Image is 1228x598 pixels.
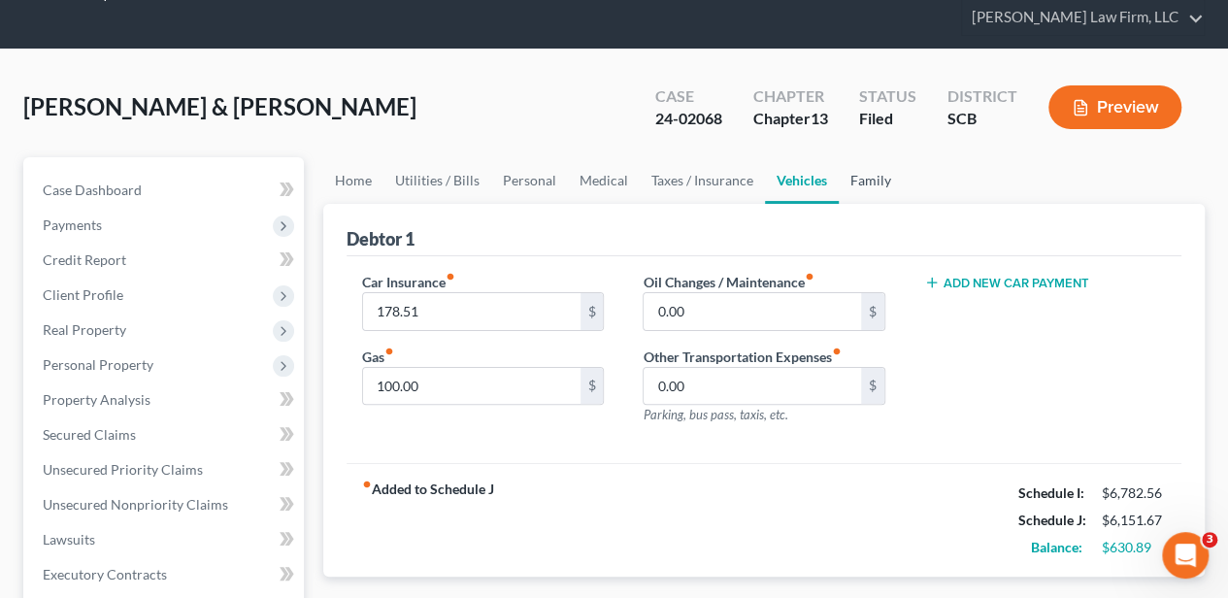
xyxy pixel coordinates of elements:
span: Property Analysis [43,391,150,408]
span: 13 [811,109,828,127]
span: Parking, bus pass, taxis, etc. [643,407,787,422]
button: Preview [1048,85,1181,129]
div: Chapter [753,85,828,108]
input: -- [363,368,580,405]
input: -- [363,293,580,330]
strong: Balance: [1031,539,1082,555]
span: Lawsuits [43,531,95,548]
span: 3 [1202,532,1217,548]
span: Credit Report [43,251,126,268]
a: Personal [491,157,568,204]
div: $ [581,368,604,405]
button: Add New Car Payment [924,275,1089,290]
div: Case [655,85,722,108]
i: fiber_manual_record [831,347,841,356]
strong: Schedule I: [1018,484,1084,501]
a: Unsecured Priority Claims [27,452,304,487]
i: fiber_manual_record [446,272,455,282]
span: Personal Property [43,356,153,373]
div: $ [581,293,604,330]
a: Taxes / Insurance [640,157,765,204]
span: [PERSON_NAME] & [PERSON_NAME] [23,92,416,120]
strong: Added to Schedule J [362,480,494,561]
a: Executory Contracts [27,557,304,592]
a: Home [323,157,383,204]
i: fiber_manual_record [804,272,813,282]
label: Gas [362,347,394,367]
span: Client Profile [43,286,123,303]
div: Chapter [753,108,828,130]
a: Secured Claims [27,417,304,452]
a: Credit Report [27,243,304,278]
div: Filed [859,108,916,130]
div: $630.89 [1102,538,1166,557]
span: Real Property [43,321,126,338]
a: Utilities / Bills [383,157,491,204]
strong: Schedule J: [1018,512,1086,528]
div: SCB [947,108,1017,130]
i: fiber_manual_record [362,480,372,489]
span: Secured Claims [43,426,136,443]
a: Unsecured Nonpriority Claims [27,487,304,522]
div: District [947,85,1017,108]
label: Oil Changes / Maintenance [643,272,813,292]
a: Vehicles [765,157,839,204]
div: $6,151.67 [1102,511,1166,530]
span: Executory Contracts [43,566,167,582]
div: $ [861,368,884,405]
div: 24-02068 [655,108,722,130]
div: Status [859,85,916,108]
div: Debtor 1 [347,227,415,250]
span: Unsecured Nonpriority Claims [43,496,228,513]
input: -- [644,368,860,405]
label: Other Transportation Expenses [643,347,841,367]
a: Case Dashboard [27,173,304,208]
a: Family [839,157,903,204]
iframe: Intercom live chat [1162,532,1209,579]
div: $ [861,293,884,330]
a: Property Analysis [27,382,304,417]
i: fiber_manual_record [384,347,394,356]
div: $6,782.56 [1102,483,1166,503]
span: Payments [43,216,102,233]
span: Unsecured Priority Claims [43,461,203,478]
a: Lawsuits [27,522,304,557]
a: Medical [568,157,640,204]
input: -- [644,293,860,330]
span: Case Dashboard [43,182,142,198]
label: Car Insurance [362,272,455,292]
